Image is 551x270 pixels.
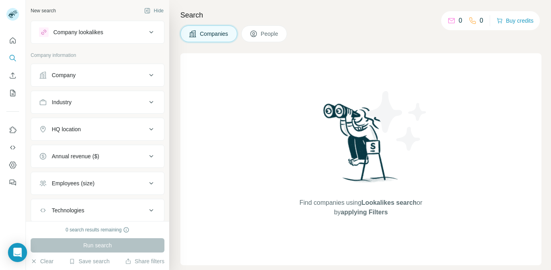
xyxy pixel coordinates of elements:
div: Annual revenue ($) [52,152,99,160]
button: Enrich CSV [6,68,19,83]
span: Find companies using or by [297,198,424,217]
button: Save search [69,257,109,265]
button: Use Surfe API [6,140,19,155]
button: Share filters [125,257,164,265]
div: Open Intercom Messenger [8,243,27,262]
button: Clear [31,257,53,265]
button: My lists [6,86,19,100]
button: Employees (size) [31,174,164,193]
div: Employees (size) [52,179,94,187]
img: Surfe Illustration - Woman searching with binoculars [320,101,403,190]
div: Company [52,71,76,79]
h4: Search [180,10,541,21]
div: Industry [52,98,72,106]
div: 0 search results remaining [66,226,130,233]
span: People [261,30,279,38]
p: Company information [31,52,164,59]
button: Hide [139,5,169,17]
button: HQ location [31,120,164,139]
button: Dashboard [6,158,19,172]
div: Company lookalikes [53,28,103,36]
span: Companies [200,30,229,38]
button: Use Surfe on LinkedIn [6,123,19,137]
span: Lookalikes search [361,199,417,206]
button: Company [31,66,164,85]
button: Quick start [6,33,19,48]
span: applying Filters [341,209,388,216]
button: Technologies [31,201,164,220]
p: 0 [459,16,462,25]
img: Surfe Illustration - Stars [361,85,433,157]
button: Buy credits [496,15,533,26]
div: Technologies [52,206,84,214]
div: New search [31,7,56,14]
button: Company lookalikes [31,23,164,42]
button: Industry [31,93,164,112]
p: 0 [480,16,483,25]
div: HQ location [52,125,81,133]
button: Search [6,51,19,65]
button: Annual revenue ($) [31,147,164,166]
button: Feedback [6,175,19,190]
